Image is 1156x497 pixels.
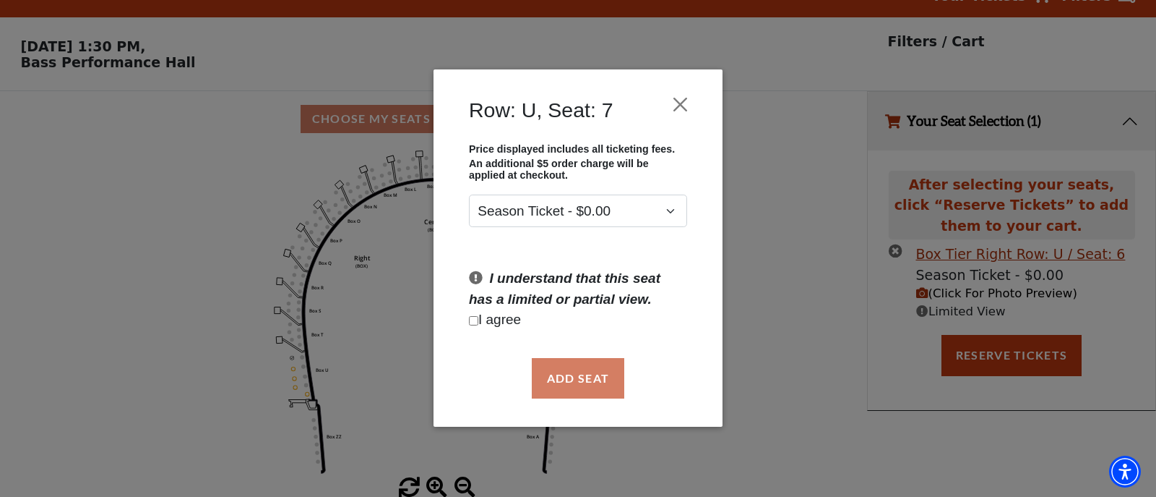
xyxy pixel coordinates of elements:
[469,158,687,182] p: An additional $5 order charge will be applied at checkout.
[1109,456,1141,488] div: Accessibility Menu
[469,98,613,122] h4: Row: U, Seat: 7
[469,143,687,155] p: Price displayed includes all ticketing fees.
[469,269,687,310] p: I understand that this seat has a limited or partial view.
[469,316,478,326] input: Checkbox field
[667,91,694,119] button: Close
[469,310,687,331] p: I agree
